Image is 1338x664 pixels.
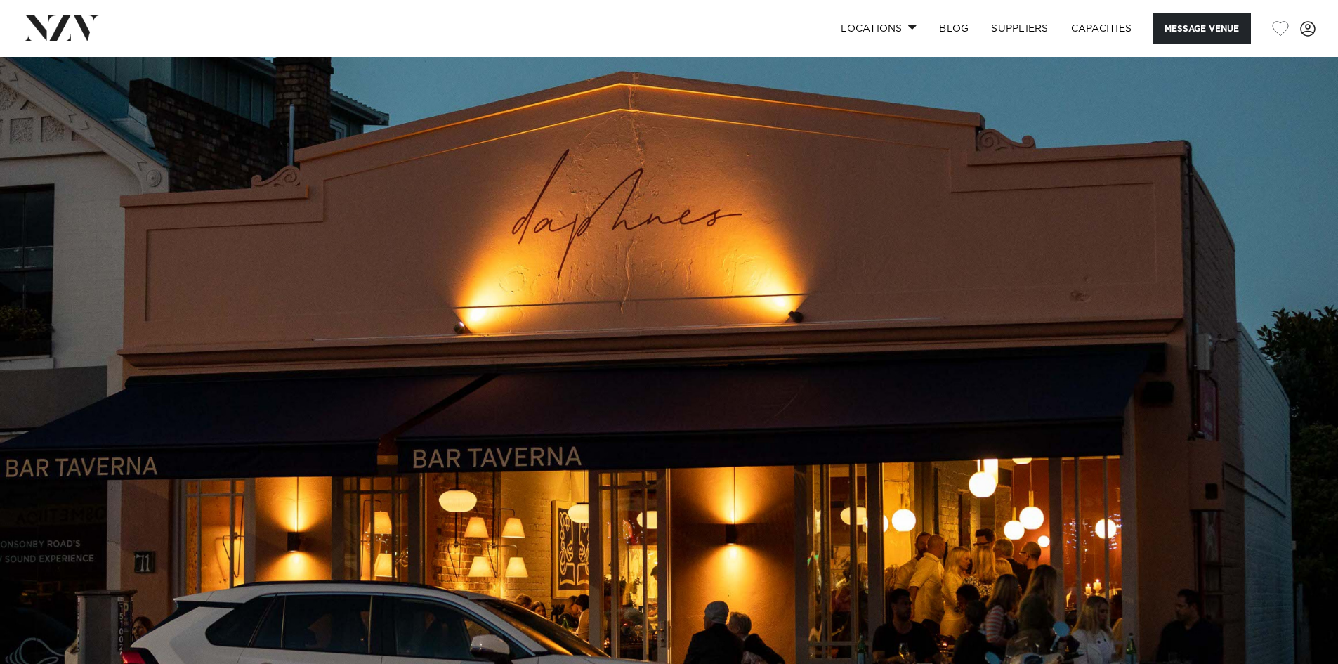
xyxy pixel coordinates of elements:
a: SUPPLIERS [980,13,1059,44]
img: nzv-logo.png [22,15,99,41]
a: Locations [829,13,928,44]
a: BLOG [928,13,980,44]
a: Capacities [1060,13,1143,44]
button: Message Venue [1153,13,1251,44]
